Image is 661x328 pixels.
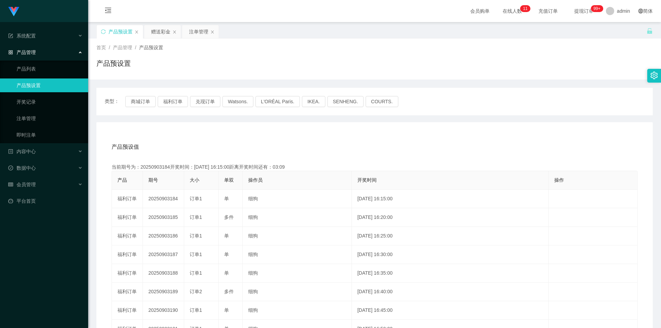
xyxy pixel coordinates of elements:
td: 20250903188 [143,264,184,283]
i: 图标: unlock [647,28,653,34]
a: 产品列表 [17,62,83,76]
span: 产品 [117,177,127,183]
span: 内容中心 [8,149,36,154]
span: 数据中心 [8,165,36,171]
button: IKEA. [302,96,325,107]
td: 20250903184 [143,190,184,208]
div: 当前期号为：20250903184开奖时间：[DATE] 16:15:00距离开奖时间还有：03:09 [112,163,638,171]
td: [DATE] 16:15:00 [352,190,549,208]
span: 订单1 [190,214,202,220]
i: 图标: table [8,182,13,187]
span: 订单1 [190,233,202,239]
button: 兑现订单 [190,96,220,107]
span: 单 [224,233,229,239]
td: 20250903187 [143,245,184,264]
td: 细狗 [243,264,352,283]
a: 开奖记录 [17,95,83,109]
td: [DATE] 16:30:00 [352,245,549,264]
a: 注单管理 [17,112,83,125]
span: 订单1 [190,270,202,276]
p: 1 [523,5,525,12]
span: 操作 [554,177,564,183]
td: 福利订单 [112,264,143,283]
i: 图标: close [210,30,214,34]
span: 单 [224,252,229,257]
td: 细狗 [243,227,352,245]
i: 图标: profile [8,149,13,154]
p: 1 [525,5,528,12]
td: 20250903186 [143,227,184,245]
span: 提现订单 [571,9,597,13]
i: 图标: check-circle-o [8,166,13,170]
td: [DATE] 16:45:00 [352,301,549,320]
td: 细狗 [243,245,352,264]
span: 订单1 [190,252,202,257]
div: 注单管理 [189,25,208,38]
button: SENHENG. [327,96,364,107]
span: 多件 [224,214,234,220]
td: 细狗 [243,208,352,227]
span: 充值订单 [535,9,561,13]
span: 操作员 [248,177,263,183]
h1: 产品预设置 [96,58,131,68]
span: 单 [224,196,229,201]
span: 类型： [105,96,125,107]
td: 福利订单 [112,245,143,264]
span: 产品管理 [8,50,36,55]
i: 图标: global [638,9,643,13]
span: 大小 [190,177,199,183]
td: 20250903189 [143,283,184,301]
i: 图标: form [8,33,13,38]
td: 细狗 [243,190,352,208]
button: Watsons. [222,96,253,107]
span: 订单1 [190,196,202,201]
td: [DATE] 16:25:00 [352,227,549,245]
span: 单双 [224,177,234,183]
span: / [135,45,136,50]
button: COURTS. [366,96,398,107]
a: 产品预设置 [17,78,83,92]
sup: 1060 [591,5,603,12]
td: 细狗 [243,283,352,301]
i: 图标: close [172,30,177,34]
td: 福利订单 [112,208,143,227]
span: 系统配置 [8,33,36,39]
span: 首页 [96,45,106,50]
td: 20250903185 [143,208,184,227]
td: [DATE] 16:40:00 [352,283,549,301]
span: 多件 [224,289,234,294]
span: 单 [224,270,229,276]
span: 开奖时间 [357,177,377,183]
span: 在线人数 [499,9,525,13]
i: 图标: sync [101,29,106,34]
td: 福利订单 [112,283,143,301]
button: L'ORÉAL Paris. [255,96,300,107]
span: 会员管理 [8,182,36,187]
a: 图标: dashboard平台首页 [8,194,83,208]
span: / [109,45,110,50]
sup: 11 [520,5,530,12]
td: 福利订单 [112,190,143,208]
span: 产品预设值 [112,143,139,151]
td: 福利订单 [112,301,143,320]
span: 订单2 [190,289,202,294]
span: 产品预设置 [139,45,163,50]
span: 单 [224,307,229,313]
i: 图标: appstore-o [8,50,13,55]
span: 产品管理 [113,45,132,50]
td: [DATE] 16:20:00 [352,208,549,227]
i: 图标: close [135,30,139,34]
i: 图标: menu-fold [96,0,120,22]
span: 期号 [148,177,158,183]
div: 赠送彩金 [151,25,170,38]
div: 产品预设置 [108,25,133,38]
button: 商城订单 [125,96,156,107]
td: 细狗 [243,301,352,320]
a: 即时注单 [17,128,83,142]
span: 订单1 [190,307,202,313]
img: logo.9652507e.png [8,7,19,17]
td: 20250903190 [143,301,184,320]
td: 福利订单 [112,227,143,245]
button: 福利订单 [158,96,188,107]
td: [DATE] 16:35:00 [352,264,549,283]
